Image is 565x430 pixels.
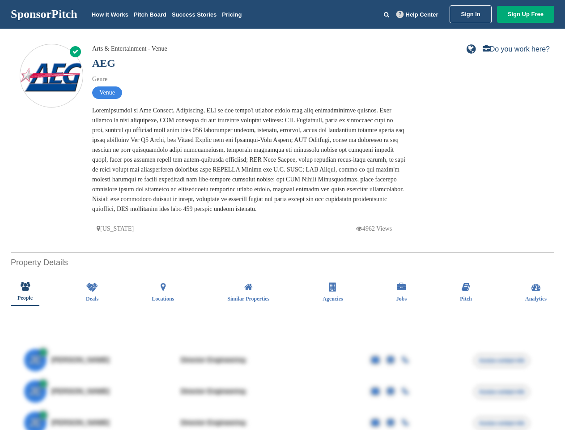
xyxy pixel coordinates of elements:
[356,223,392,234] p: 4962 Views
[92,106,405,214] div: Loremipsumdol si Ame Consect, Adipiscing, ELI se doe tempo'i utlabor etdolo mag aliq enimadminimv...
[227,296,269,301] span: Similar Properties
[51,388,110,395] span: [PERSON_NAME]
[460,296,472,301] span: Pitch
[92,44,167,54] div: Arts & Entertainment - Venue
[497,6,554,23] a: Sign Up Free
[525,296,547,301] span: Analytics
[180,357,314,364] div: Director Engineering
[20,60,83,92] img: Sponsorpitch & AEG
[395,9,440,20] a: Help Center
[92,86,122,99] span: Venue
[24,349,47,371] span: JE
[180,388,314,395] div: Director Engineering
[97,223,134,234] p: [US_STATE]
[24,380,47,403] span: JE
[323,296,343,301] span: Agencies
[172,11,217,18] a: Success Stories
[24,376,541,407] a: JE [PERSON_NAME] Director Engineering Access contact info
[396,296,407,301] span: Jobs
[92,74,405,84] div: Genre
[51,357,110,364] span: [PERSON_NAME]
[92,57,115,69] a: AEG
[222,11,242,18] a: Pricing
[86,296,98,301] span: Deals
[11,257,554,269] h2: Property Details
[92,11,128,18] a: How It Works
[152,296,174,301] span: Locations
[474,417,530,430] span: Access contact info
[134,11,166,18] a: Pitch Board
[51,419,110,426] span: [PERSON_NAME]
[11,9,77,20] a: SponsorPitch
[17,295,33,301] span: People
[474,354,530,367] span: Access contact info
[483,46,550,53] a: Do you work here?
[450,5,491,23] a: Sign In
[474,385,530,399] span: Access contact info
[24,344,541,376] a: JE [PERSON_NAME] Director Engineering Access contact info
[180,419,314,426] div: Director Engineering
